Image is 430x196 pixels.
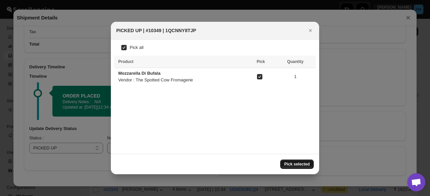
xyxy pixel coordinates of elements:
[280,159,314,169] button: Pick selected
[407,173,425,191] div: Open chat
[257,59,265,64] span: Pick
[118,77,193,82] span: Vendor : The Spotted Cow Fromagerie
[130,45,143,50] span: Pick all
[116,27,196,34] h2: PICKED UP | #10349 | 1QCNNY8TJP
[306,26,315,35] button: Close
[287,59,304,64] span: Quantity
[118,70,167,77] div: Mozzarella Di Bufala
[284,161,310,167] span: Pick selected
[118,59,133,64] span: Product
[279,73,312,80] span: 1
